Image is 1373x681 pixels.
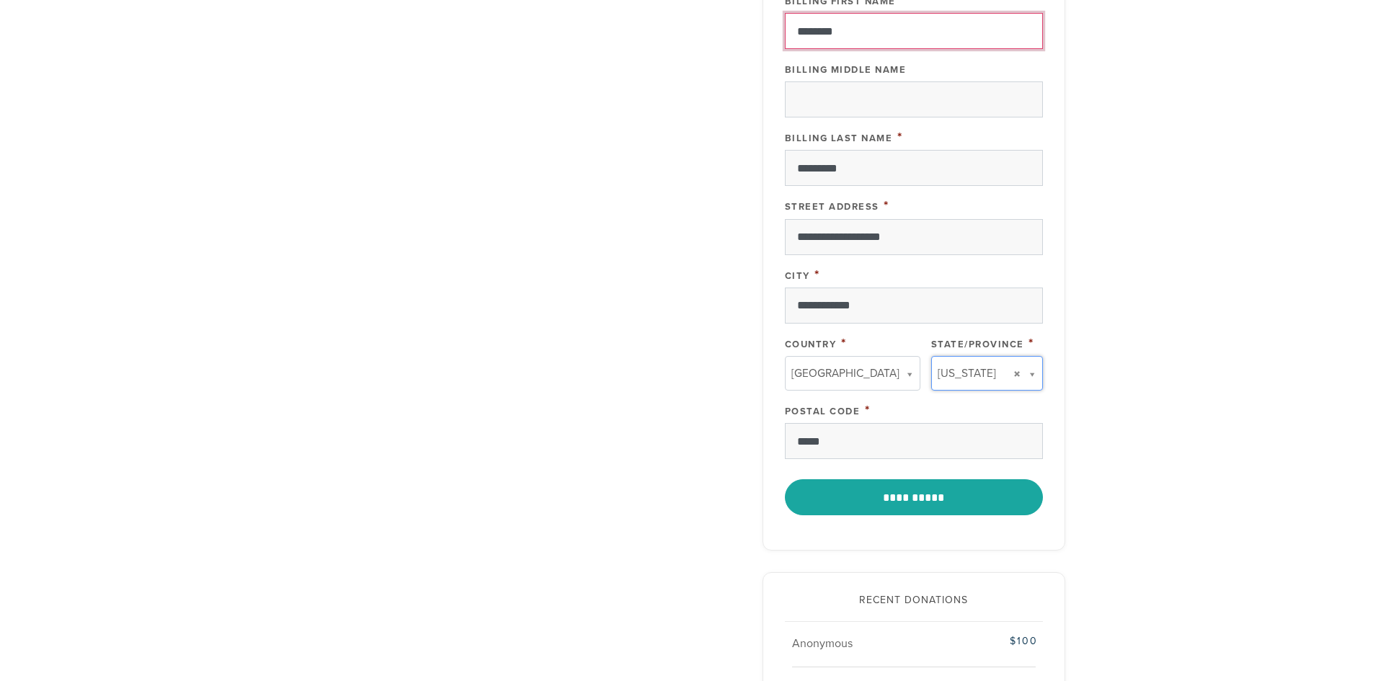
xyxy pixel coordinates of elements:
a: [GEOGRAPHIC_DATA] [785,356,920,391]
span: This field is required. [841,335,847,351]
span: This field is required. [1028,335,1034,351]
span: [GEOGRAPHIC_DATA] [791,364,899,383]
span: This field is required. [897,129,903,145]
label: Billing Last Name [785,133,893,144]
span: This field is required. [814,267,820,282]
label: State/Province [931,339,1024,350]
span: This field is required. [884,197,889,213]
div: $100 [952,633,1037,649]
span: This field is required. [865,402,871,418]
label: Billing Middle Name [785,64,907,76]
h2: Recent Donations [785,595,1043,607]
label: Postal Code [785,406,861,417]
a: [US_STATE] [931,356,1043,391]
label: City [785,270,810,282]
label: Country [785,339,837,350]
span: Anonymous [792,636,853,651]
span: [US_STATE] [938,364,996,383]
label: Street Address [785,201,879,213]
